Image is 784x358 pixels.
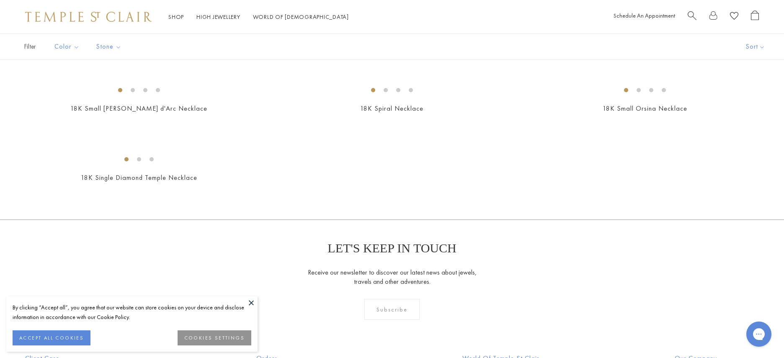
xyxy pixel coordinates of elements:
[360,104,423,113] a: 18K Spiral Necklace
[196,13,240,21] a: High JewelleryHigh Jewellery
[13,330,90,345] button: ACCEPT ALL COOKIES
[48,37,86,56] button: Color
[92,42,128,52] span: Stone
[81,173,197,182] a: 18K Single Diamond Temple Necklace
[13,303,251,322] div: By clicking “Accept all”, you agree that our website can store cookies on your device and disclos...
[25,12,152,22] img: Temple St. Clair
[50,42,86,52] span: Color
[307,268,477,286] p: Receive our newsletter to discover our latest news about jewels, travels and other adventures.
[751,10,759,23] a: Open Shopping Bag
[178,330,251,345] button: COOKIES SETTINGS
[328,241,456,255] p: LET'S KEEP IN TOUCH
[253,13,349,21] a: World of [DEMOGRAPHIC_DATA]World of [DEMOGRAPHIC_DATA]
[688,10,696,23] a: Search
[168,13,184,21] a: ShopShop
[730,10,738,23] a: View Wishlist
[364,299,420,320] div: Subscribe
[603,104,687,113] a: 18K Small Orsina Necklace
[70,104,207,113] a: 18K Small [PERSON_NAME] d'Arc Necklace
[90,37,128,56] button: Stone
[614,12,675,19] a: Schedule An Appointment
[727,34,784,60] button: Show sort by
[168,12,349,22] nav: Main navigation
[742,319,776,350] iframe: Gorgias live chat messenger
